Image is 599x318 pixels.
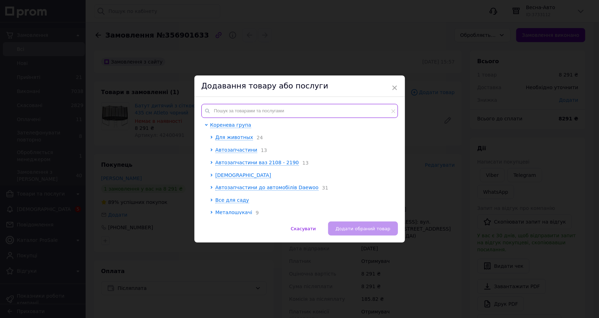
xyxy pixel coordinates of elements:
[215,210,252,215] span: Металошукачі
[215,160,299,165] span: Автозапчастини ваз 2108 - 2190
[392,82,398,94] span: ×
[257,147,267,153] span: 13
[319,185,328,191] span: 31
[210,122,251,128] span: Коренева група
[253,135,263,140] span: 24
[201,104,398,118] input: Пошук за товарами та послугами
[215,134,253,140] span: Для животных
[252,210,259,216] span: 9
[215,172,271,178] span: [DEMOGRAPHIC_DATA]
[284,221,323,236] button: Скасувати
[215,197,249,203] span: Все для саду
[194,75,405,97] div: Додавання товару або послуги
[299,160,309,166] span: 13
[215,185,319,190] span: Автозапчастини до автомобілів Daewoo
[215,147,258,153] span: Автозапчастини
[291,226,316,231] span: Скасувати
